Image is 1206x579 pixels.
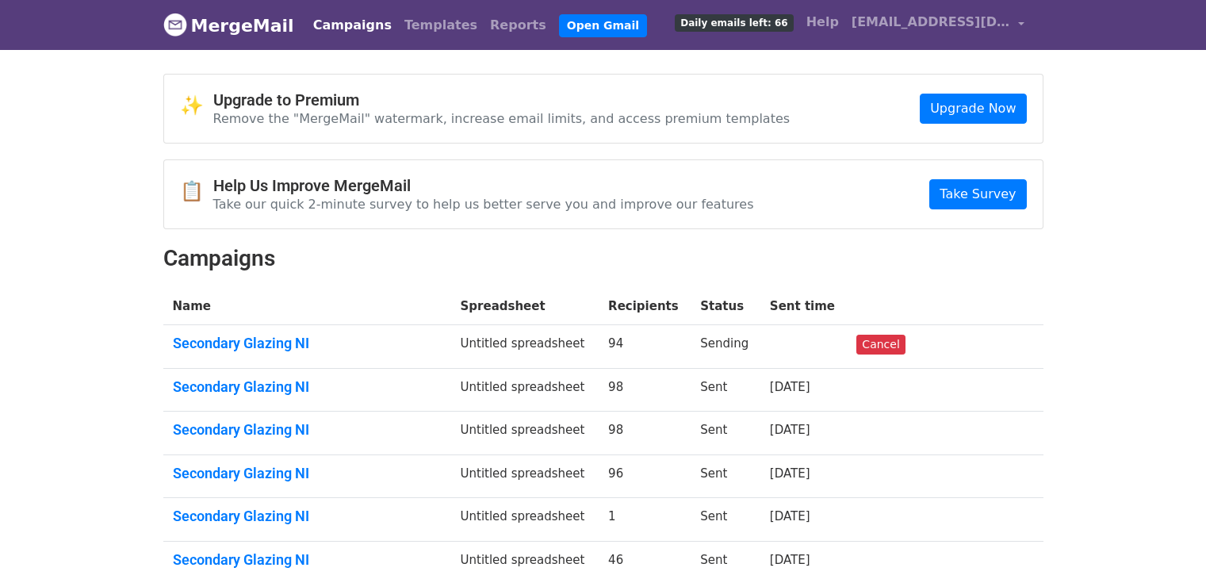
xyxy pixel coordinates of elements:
[451,498,599,542] td: Untitled spreadsheet
[451,368,599,412] td: Untitled spreadsheet
[691,288,760,325] th: Status
[770,509,810,523] a: [DATE]
[800,6,845,38] a: Help
[691,412,760,455] td: Sent
[770,553,810,567] a: [DATE]
[451,288,599,325] th: Spreadsheet
[451,454,599,498] td: Untitled spreadsheet
[173,335,442,352] a: Secondary Glazing NI
[163,13,187,36] img: MergeMail logo
[691,325,760,369] td: Sending
[173,551,442,569] a: Secondary Glazing NI
[173,465,442,482] a: Secondary Glazing NI
[307,10,398,41] a: Campaigns
[852,13,1010,32] span: [EMAIL_ADDRESS][DOMAIN_NAME]
[398,10,484,41] a: Templates
[451,325,599,369] td: Untitled spreadsheet
[213,110,791,127] p: Remove the "MergeMail" watermark, increase email limits, and access premium templates
[760,288,848,325] th: Sent time
[675,14,793,32] span: Daily emails left: 66
[770,423,810,437] a: [DATE]
[559,14,647,37] a: Open Gmail
[599,412,691,455] td: 98
[599,325,691,369] td: 94
[668,6,799,38] a: Daily emails left: 66
[599,454,691,498] td: 96
[599,288,691,325] th: Recipients
[173,421,442,439] a: Secondary Glazing NI
[451,412,599,455] td: Untitled spreadsheet
[173,378,442,396] a: Secondary Glazing NI
[691,368,760,412] td: Sent
[163,245,1043,272] h2: Campaigns
[163,9,294,42] a: MergeMail
[845,6,1031,44] a: [EMAIL_ADDRESS][DOMAIN_NAME]
[599,498,691,542] td: 1
[770,380,810,394] a: [DATE]
[213,176,754,195] h4: Help Us Improve MergeMail
[484,10,553,41] a: Reports
[691,454,760,498] td: Sent
[929,179,1026,209] a: Take Survey
[180,180,213,203] span: 📋
[163,288,451,325] th: Name
[691,498,760,542] td: Sent
[213,90,791,109] h4: Upgrade to Premium
[173,508,442,525] a: Secondary Glazing NI
[213,196,754,213] p: Take our quick 2-minute survey to help us better serve you and improve our features
[599,368,691,412] td: 98
[856,335,905,355] a: Cancel
[180,94,213,117] span: ✨
[920,94,1026,124] a: Upgrade Now
[770,466,810,481] a: [DATE]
